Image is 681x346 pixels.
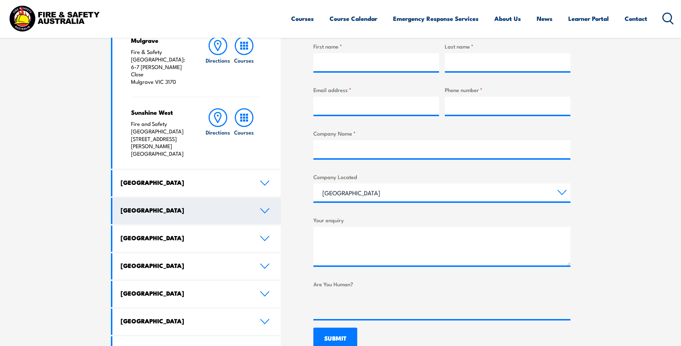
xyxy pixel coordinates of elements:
[121,289,249,297] h4: [GEOGRAPHIC_DATA]
[313,86,439,94] label: Email address
[234,128,254,136] h6: Courses
[313,280,570,288] label: Are You Human?
[112,170,281,196] a: [GEOGRAPHIC_DATA]
[205,36,231,86] a: Directions
[330,9,377,28] a: Course Calendar
[313,216,570,224] label: Your enquiry
[445,42,570,50] label: Last name
[205,108,231,158] a: Directions
[112,253,281,279] a: [GEOGRAPHIC_DATA]
[121,206,249,214] h4: [GEOGRAPHIC_DATA]
[131,108,191,116] h4: Sunshine West
[445,86,570,94] label: Phone number
[121,178,249,186] h4: [GEOGRAPHIC_DATA]
[537,9,552,28] a: News
[393,9,479,28] a: Emergency Response Services
[625,9,647,28] a: Contact
[121,234,249,242] h4: [GEOGRAPHIC_DATA]
[112,309,281,335] a: [GEOGRAPHIC_DATA]
[206,56,230,64] h6: Directions
[131,120,191,158] p: Fire and Safety [GEOGRAPHIC_DATA] [STREET_ADDRESS][PERSON_NAME] [GEOGRAPHIC_DATA]
[494,9,521,28] a: About Us
[121,317,249,325] h4: [GEOGRAPHIC_DATA]
[121,261,249,269] h4: [GEOGRAPHIC_DATA]
[234,56,254,64] h6: Courses
[112,226,281,252] a: [GEOGRAPHIC_DATA]
[231,36,257,86] a: Courses
[313,42,439,50] label: First name
[112,281,281,307] a: [GEOGRAPHIC_DATA]
[206,128,230,136] h6: Directions
[231,108,257,158] a: Courses
[568,9,609,28] a: Learner Portal
[313,173,570,181] label: Company Located
[131,48,191,86] p: Fire & Safety [GEOGRAPHIC_DATA]: 6-7 [PERSON_NAME] Close Mulgrave VIC 3170
[313,129,570,137] label: Company Name
[291,9,314,28] a: Courses
[112,198,281,224] a: [GEOGRAPHIC_DATA]
[131,36,191,44] h4: Mulgrave
[313,291,423,319] iframe: reCAPTCHA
